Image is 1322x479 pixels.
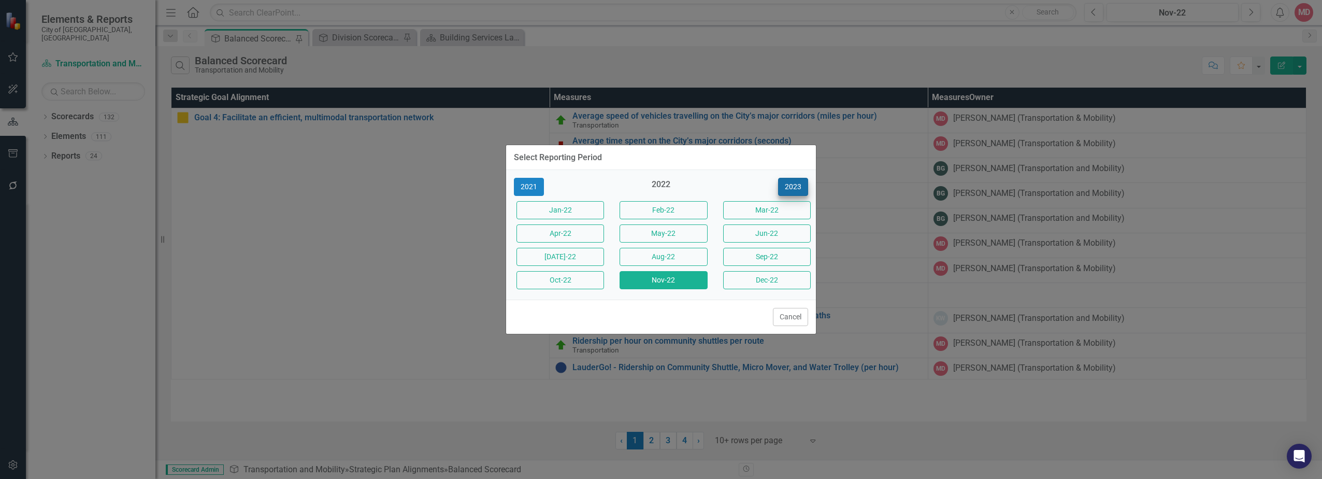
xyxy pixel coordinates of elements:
[1287,444,1312,469] div: Open Intercom Messenger
[620,271,707,289] button: Nov-22
[620,248,707,266] button: Aug-22
[620,224,707,243] button: May-22
[620,201,707,219] button: Feb-22
[514,153,602,162] div: Select Reporting Period
[516,248,604,266] button: [DATE]-22
[773,308,808,326] button: Cancel
[723,224,811,243] button: Jun-22
[723,201,811,219] button: Mar-22
[516,271,604,289] button: Oct-22
[516,224,604,243] button: Apr-22
[514,178,544,196] button: 2021
[723,248,811,266] button: Sep-22
[617,179,705,196] div: 2022
[723,271,811,289] button: Dec-22
[778,178,808,196] button: 2023
[516,201,604,219] button: Jan-22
